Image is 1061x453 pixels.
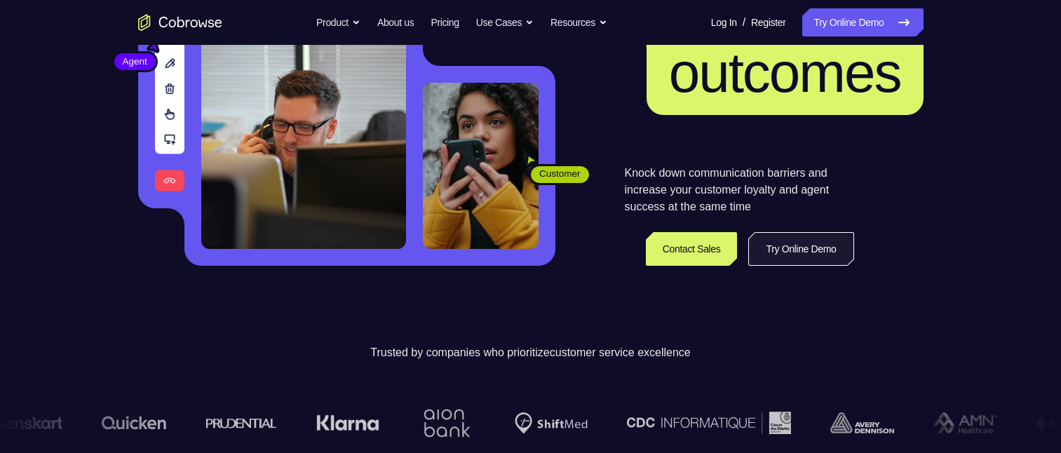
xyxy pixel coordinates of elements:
[316,414,379,431] img: Klarna
[316,8,360,36] button: Product
[646,232,738,266] a: Contact Sales
[711,8,737,36] a: Log In
[476,8,534,36] button: Use Cases
[431,8,459,36] a: Pricing
[138,14,222,31] a: Go to the home page
[743,14,745,31] span: /
[419,395,475,452] img: Aion Bank
[423,83,539,249] img: A customer holding their phone
[625,165,854,215] p: Knock down communication barriers and increase your customer loyalty and agent success at the sam...
[377,8,414,36] a: About us
[830,412,894,433] img: avery-dennison
[751,8,785,36] a: Register
[206,417,277,428] img: prudential
[550,8,607,36] button: Resources
[748,232,853,266] a: Try Online Demo
[550,346,691,358] span: customer service excellence
[669,41,901,104] span: outcomes
[627,412,791,433] img: CDC Informatique
[802,8,923,36] a: Try Online Demo
[515,412,588,434] img: Shiftmed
